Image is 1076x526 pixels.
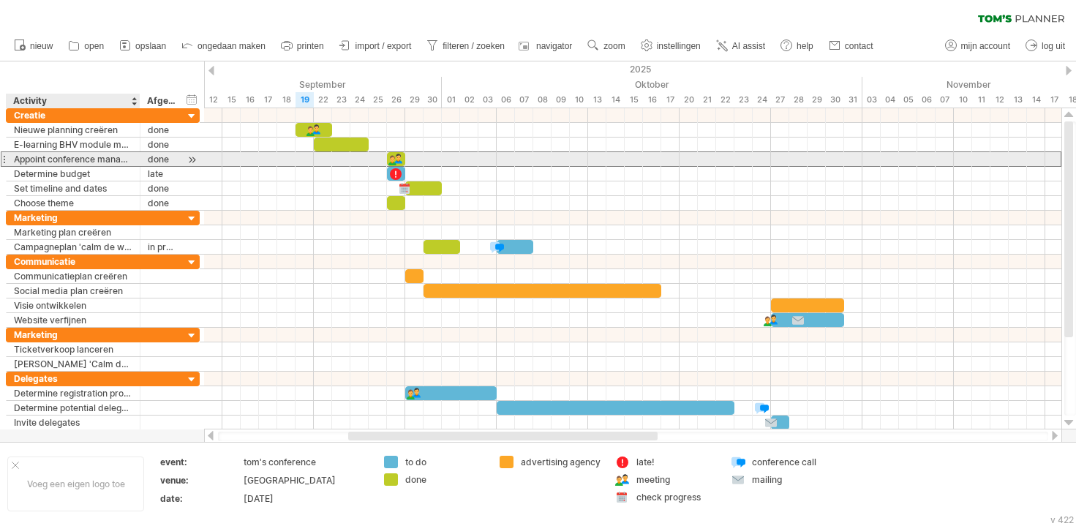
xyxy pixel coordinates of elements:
[478,92,497,108] div: vrijdag, 3 Oktober 2025
[244,474,366,486] div: [GEOGRAPHIC_DATA]
[552,92,570,108] div: donderdag, 9 Oktober 2025
[680,92,698,108] div: maandag, 20 Oktober 2025
[1027,92,1045,108] div: vrijdag, 14 November 2025
[14,416,132,429] div: Invite delegates
[990,92,1009,108] div: woensdag, 12 November 2025
[603,41,625,51] span: zoom
[808,92,826,108] div: woensdag, 29 Oktober 2025
[716,92,734,108] div: woensdag, 22 Oktober 2025
[789,92,808,108] div: dinsdag, 28 Oktober 2025
[636,456,716,468] div: late!
[14,255,132,268] div: Communicatie
[148,196,176,210] div: done
[536,41,572,51] span: navigator
[160,492,241,505] div: date:
[241,92,259,108] div: dinsdag, 16 September 2025
[160,474,241,486] div: venue:
[336,37,416,56] a: import / export
[84,41,104,51] span: open
[259,92,277,108] div: woensdag, 17 September 2025
[752,456,832,468] div: conference call
[14,167,132,181] div: Determine budget
[14,269,132,283] div: Communicatieplan creëren
[899,92,917,108] div: woensdag, 5 November 2025
[14,401,132,415] div: Determine potential delegates
[460,92,478,108] div: donderdag, 2 Oktober 2025
[14,357,132,371] div: [PERSON_NAME] 'Calm de waves' campagne
[277,92,296,108] div: donderdag, 18 September 2025
[712,37,770,56] a: AI assist
[13,94,132,108] div: Activity
[148,181,176,195] div: done
[14,211,132,225] div: Marketing
[588,92,606,108] div: maandag, 13 Oktober 2025
[160,456,241,468] div: event:
[661,92,680,108] div: vrijdag, 17 Oktober 2025
[625,92,643,108] div: woensdag, 15 Oktober 2025
[405,92,424,108] div: maandag, 29 September 2025
[178,37,270,56] a: ongedaan maken
[14,240,132,254] div: Campagneplan 'calm de waves' creëren
[297,41,324,51] span: printen
[39,77,442,92] div: September 2025
[826,92,844,108] div: donderdag, 30 Oktober 2025
[1022,37,1069,56] a: log uit
[771,92,789,108] div: maandag, 27 Oktober 2025
[14,225,132,239] div: Marketing plan creëren
[14,284,132,298] div: Social media plan creëren
[734,92,753,108] div: donderdag, 23 Oktober 2025
[405,473,485,486] div: done
[941,37,1015,56] a: mijn account
[777,37,818,56] a: help
[369,92,387,108] div: donderdag, 25 September 2025
[443,41,505,51] span: filteren / zoeken
[424,92,442,108] div: dinsdag, 30 September 2025
[643,92,661,108] div: donderdag, 16 Oktober 2025
[204,92,222,108] div: vrijdag, 12 September 2025
[636,473,716,486] div: meeting
[584,37,629,56] a: zoom
[844,92,862,108] div: vrijdag, 31 Oktober 2025
[14,108,132,122] div: Creatie
[222,92,241,108] div: maandag, 15 September 2025
[14,298,132,312] div: Visie ontwikkelen
[296,92,314,108] div: vrijdag, 19 September 2025
[116,37,170,56] a: opslaan
[30,41,53,51] span: nieuw
[14,313,132,327] div: Website verfijnen
[732,41,765,51] span: AI assist
[570,92,588,108] div: vrijdag, 10 Oktober 2025
[7,457,144,511] div: Voeg een eigen logo toe
[972,92,990,108] div: dinsdag, 11 November 2025
[14,372,132,386] div: Delegates
[197,41,266,51] span: ongedaan maken
[350,92,369,108] div: woensdag, 24 September 2025
[148,167,176,181] div: late
[881,92,899,108] div: dinsdag, 4 November 2025
[244,456,366,468] div: tom's conference
[637,37,705,56] a: instellingen
[332,92,350,108] div: dinsdag, 23 September 2025
[825,37,878,56] a: contact
[936,92,954,108] div: vrijdag, 7 November 2025
[148,240,176,254] div: in progress
[14,342,132,356] div: Ticketverkoop lanceren
[185,152,199,168] div: scroll naar activiteit
[533,92,552,108] div: woensdag, 8 Oktober 2025
[862,92,881,108] div: maandag, 3 November 2025
[442,77,862,92] div: Oktober 2025
[606,92,625,108] div: dinsdag, 14 Oktober 2025
[752,473,832,486] div: mailing
[148,123,176,137] div: done
[10,37,57,56] a: nieuw
[147,94,176,108] div: Afgerond
[521,456,601,468] div: advertising agency
[845,41,873,51] span: contact
[657,41,701,51] span: instellingen
[14,181,132,195] div: Set timeline and dates
[636,491,716,503] div: check progress
[314,92,332,108] div: maandag, 22 September 2025
[497,92,515,108] div: maandag, 6 Oktober 2025
[387,92,405,108] div: vrijdag, 26 September 2025
[954,92,972,108] div: maandag, 10 November 2025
